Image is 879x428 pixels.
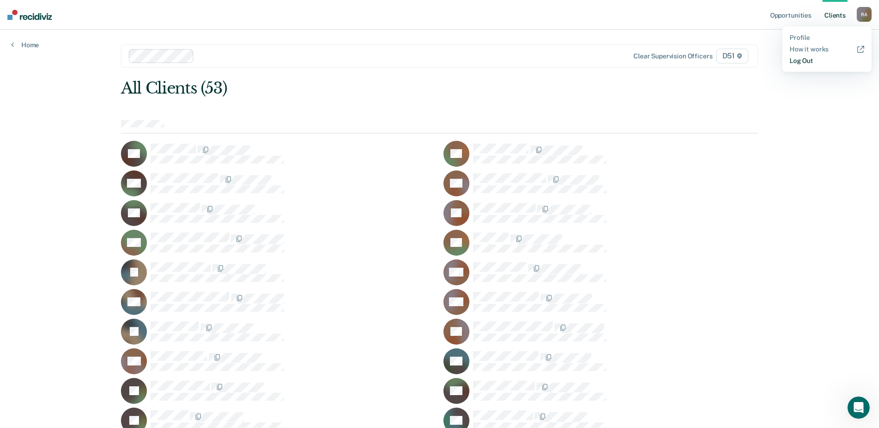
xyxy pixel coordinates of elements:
button: RA [857,7,872,22]
div: Clear supervision officers [633,52,712,60]
a: Log Out [790,57,864,65]
div: All Clients (53) [121,79,631,98]
a: How it works [790,45,864,53]
img: Recidiviz [7,10,52,20]
div: R A [857,7,872,22]
a: Home [11,41,39,49]
span: D51 [716,49,748,63]
iframe: Intercom live chat [847,397,870,419]
a: Profile [790,34,864,42]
